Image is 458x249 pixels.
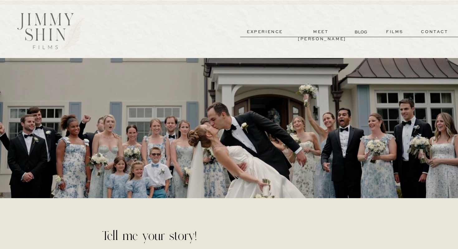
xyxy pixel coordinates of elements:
a: BLOG [355,29,369,35]
a: contact [412,28,457,36]
a: films [379,28,410,36]
a: experience [242,28,288,36]
a: meet [PERSON_NAME] [298,28,344,36]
